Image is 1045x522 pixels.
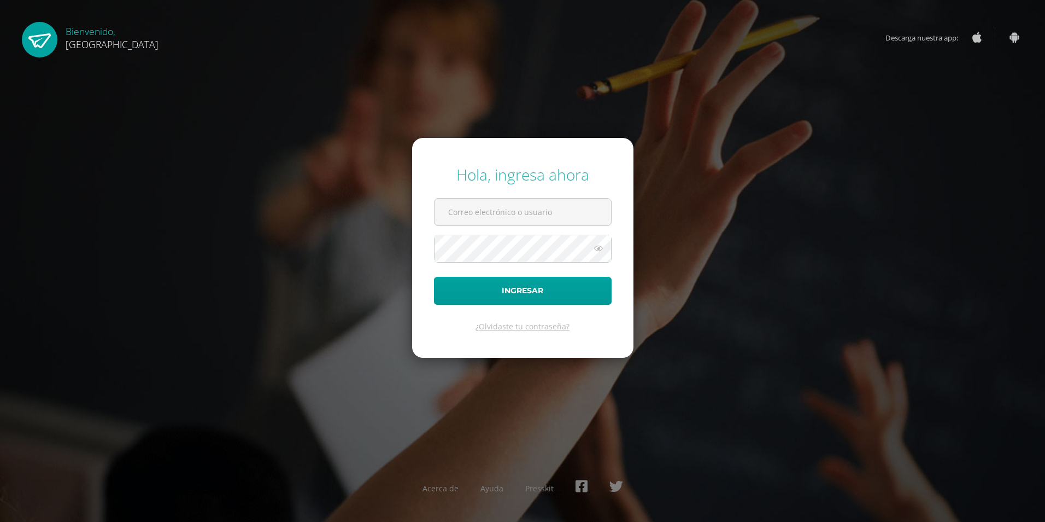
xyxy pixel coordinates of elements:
[525,483,554,494] a: Presskit
[480,483,503,494] a: Ayuda
[66,22,158,51] div: Bienvenido,
[885,27,969,48] span: Descarga nuestra app:
[434,164,612,185] div: Hola, ingresa ahora
[434,277,612,305] button: Ingresar
[422,483,459,494] a: Acerca de
[66,38,158,51] span: [GEOGRAPHIC_DATA]
[475,321,570,332] a: ¿Olvidaste tu contraseña?
[435,199,611,225] input: Correo electrónico o usuario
